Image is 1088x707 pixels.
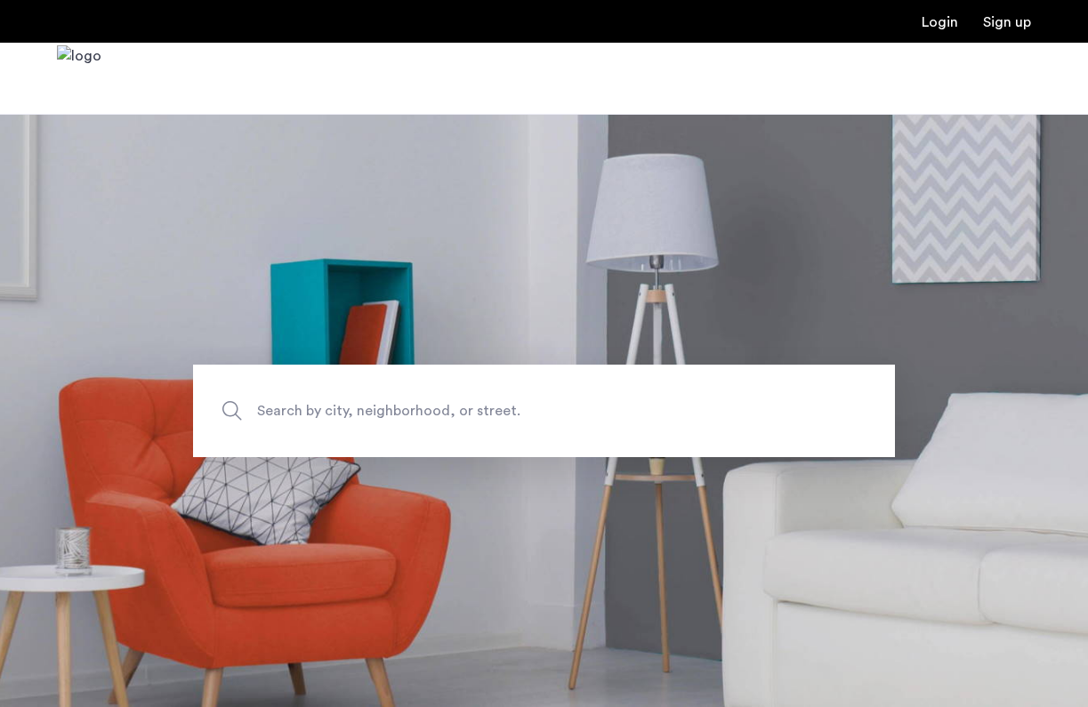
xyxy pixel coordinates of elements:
[257,398,748,422] span: Search by city, neighborhood, or street.
[922,15,958,29] a: Login
[57,45,101,112] img: logo
[193,365,895,457] input: Apartment Search
[983,15,1031,29] a: Registration
[57,45,101,112] a: Cazamio Logo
